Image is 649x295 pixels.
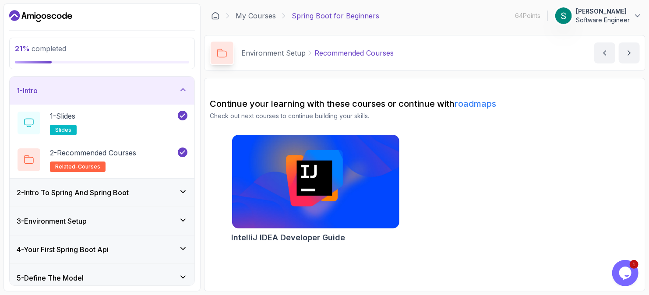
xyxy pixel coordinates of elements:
a: My Courses [236,11,276,21]
button: 4-Your First Spring Boot Api [10,235,194,263]
p: Environment Setup [241,48,306,58]
span: related-courses [55,163,100,170]
iframe: chat widget [612,260,640,286]
button: previous content [594,42,615,63]
h2: IntelliJ IDEA Developer Guide [232,232,346,244]
h3: 2 - Intro To Spring And Spring Boot [17,187,129,198]
span: 21 % [15,44,30,53]
button: 2-Recommended Coursesrelated-courses [17,147,187,172]
p: 1 - Slides [50,111,75,121]
p: 64 Points [515,11,540,20]
img: user profile image [555,7,572,24]
h3: 4 - Your First Spring Boot Api [17,244,109,255]
p: Software Engineer [576,16,630,25]
h3: 3 - Environment Setup [17,216,87,226]
h2: Continue your learning with these courses or continue with [210,98,640,110]
button: 3-Environment Setup [10,207,194,235]
button: 1-Slidesslides [17,111,187,135]
button: next content [619,42,640,63]
button: 2-Intro To Spring And Spring Boot [10,179,194,207]
a: IntelliJ IDEA Developer Guide cardIntelliJ IDEA Developer Guide [232,134,400,244]
p: 2 - Recommended Courses [50,147,136,158]
a: roadmaps [455,98,496,109]
img: IntelliJ IDEA Developer Guide card [232,135,399,228]
button: 1-Intro [10,77,194,105]
a: Dashboard [9,9,72,23]
a: Dashboard [211,11,220,20]
button: 5-Define The Model [10,264,194,292]
span: slides [55,126,71,133]
p: [PERSON_NAME] [576,7,630,16]
h3: 5 - Define The Model [17,273,84,283]
button: user profile image[PERSON_NAME]Software Engineer [555,7,642,25]
p: Recommended Courses [314,48,394,58]
p: Check out next courses to continue building your skills. [210,112,640,120]
span: completed [15,44,66,53]
h3: 1 - Intro [17,85,38,96]
p: Spring Boot for Beginners [292,11,379,21]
